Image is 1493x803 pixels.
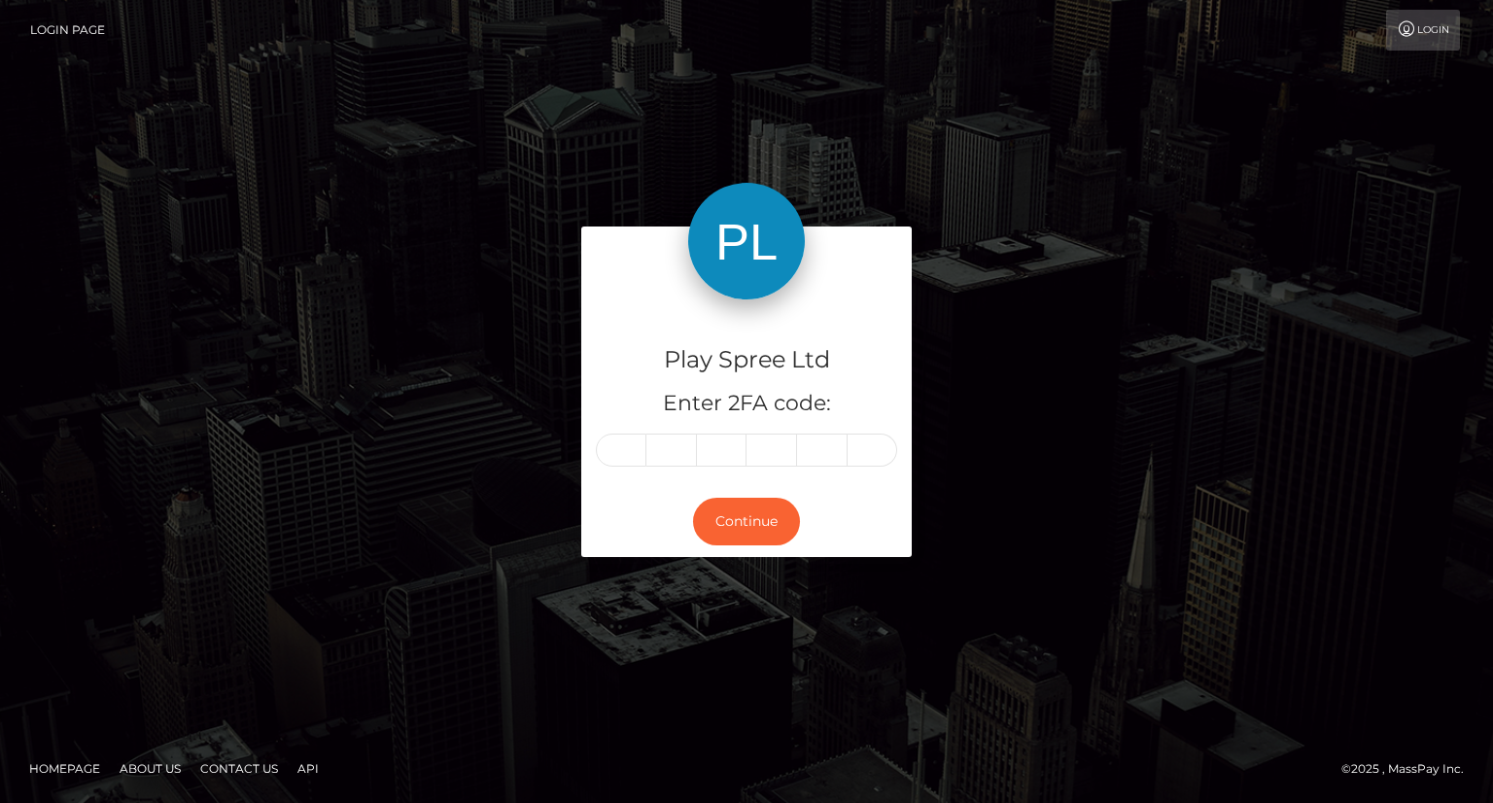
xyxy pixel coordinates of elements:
a: Contact Us [192,753,286,784]
a: Homepage [21,753,108,784]
h5: Enter 2FA code: [596,389,897,419]
h4: Play Spree Ltd [596,343,897,377]
button: Continue [693,498,800,545]
a: About Us [112,753,189,784]
div: © 2025 , MassPay Inc. [1341,758,1478,780]
a: Login [1386,10,1460,51]
img: Play Spree Ltd [688,183,805,299]
a: API [290,753,327,784]
a: Login Page [30,10,105,51]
